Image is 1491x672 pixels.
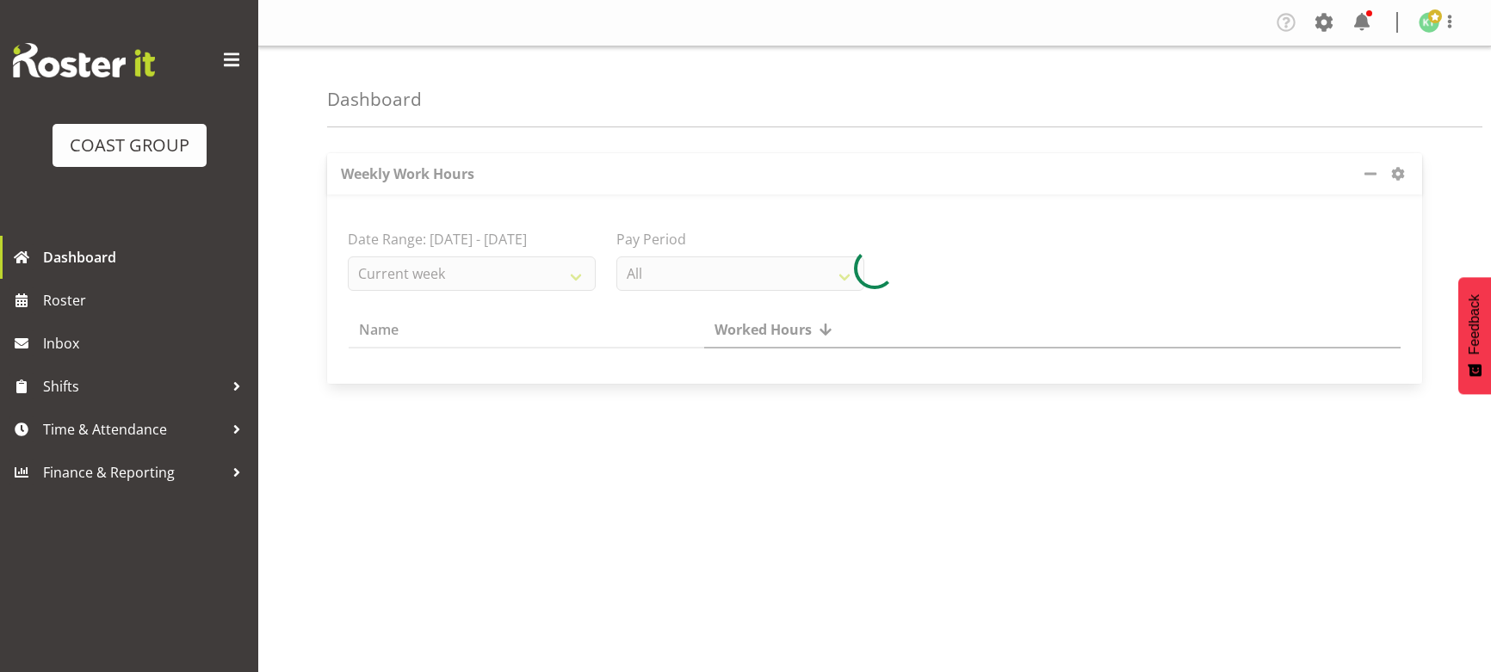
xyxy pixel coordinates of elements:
[1419,12,1439,33] img: kade-tiatia1141.jpg
[43,287,250,313] span: Roster
[13,43,155,77] img: Rosterit website logo
[1458,277,1491,394] button: Feedback - Show survey
[327,89,422,109] h4: Dashboard
[43,459,224,485] span: Finance & Reporting
[43,373,224,399] span: Shifts
[1467,294,1482,354] span: Feedback
[43,330,250,356] span: Inbox
[70,133,189,158] div: COAST GROUP
[43,416,224,442] span: Time & Attendance
[43,244,250,270] span: Dashboard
